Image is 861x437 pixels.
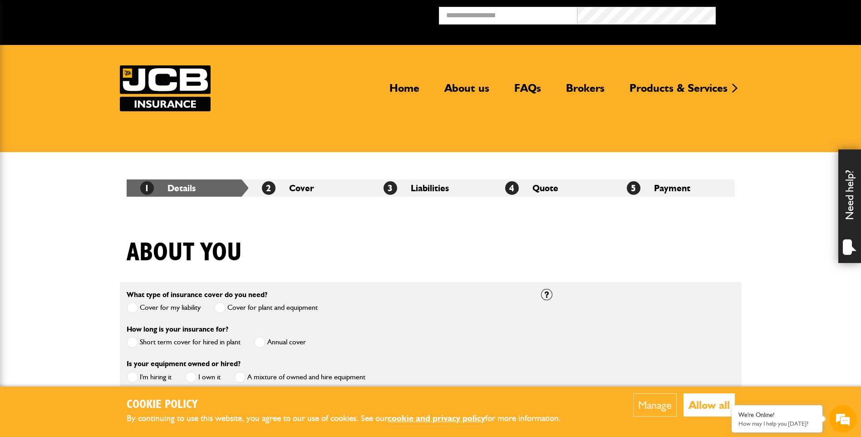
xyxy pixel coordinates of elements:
[738,420,816,427] p: How may I help you today?
[127,360,241,367] label: Is your equipment owned or hired?
[507,81,548,102] a: FAQs
[738,411,816,419] div: We're Online!
[262,181,276,195] span: 2
[234,372,365,383] label: A mixture of owned and hire equipment
[127,238,242,268] h1: About you
[254,337,306,348] label: Annual cover
[505,181,519,195] span: 4
[559,81,611,102] a: Brokers
[248,179,370,197] li: Cover
[492,179,613,197] li: Quote
[438,81,496,102] a: About us
[838,149,861,263] div: Need help?
[140,181,154,195] span: 1
[383,81,426,102] a: Home
[127,398,576,412] h2: Cookie Policy
[127,337,241,348] label: Short term cover for hired in plant
[127,412,576,426] p: By continuing to use this website, you agree to our use of cookies. See our for more information.
[384,181,397,195] span: 3
[388,413,485,423] a: cookie and privacy policy
[120,65,211,111] a: JCB Insurance Services
[613,179,735,197] li: Payment
[633,393,677,417] button: Manage
[127,326,228,333] label: How long is your insurance for?
[127,179,248,197] li: Details
[623,81,734,102] a: Products & Services
[684,393,735,417] button: Allow all
[627,181,640,195] span: 5
[214,302,318,313] label: Cover for plant and equipment
[127,372,172,383] label: I'm hiring it
[716,7,854,21] button: Broker Login
[185,372,221,383] label: I own it
[127,302,201,313] label: Cover for my liability
[120,65,211,111] img: JCB Insurance Services logo
[370,179,492,197] li: Liabilities
[127,291,267,298] label: What type of insurance cover do you need?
